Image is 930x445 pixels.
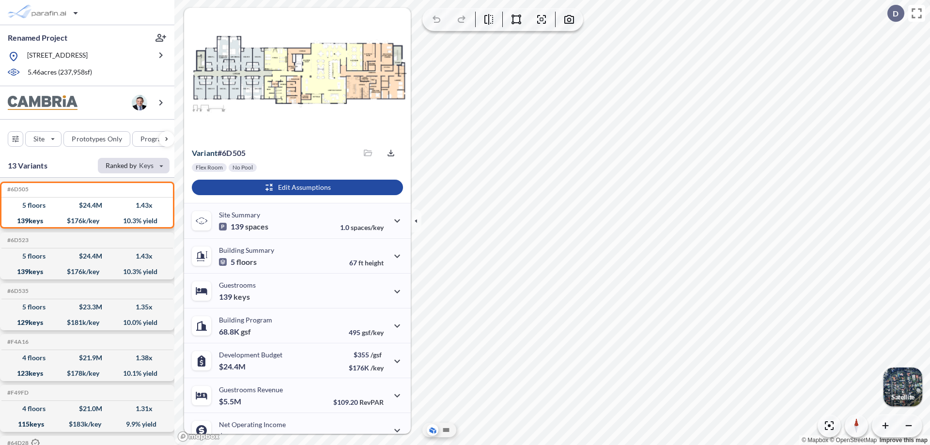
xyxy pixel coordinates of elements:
p: [STREET_ADDRESS] [27,50,88,62]
span: RevPAR [359,398,384,406]
p: Guestrooms Revenue [219,385,283,394]
p: Guestrooms [219,281,256,289]
span: gsf [241,327,251,337]
span: /key [371,364,384,372]
p: $24.4M [219,362,247,371]
h5: Click to copy the code [5,237,29,244]
p: 139 [219,222,268,231]
span: keys [233,292,250,302]
p: Renamed Project [8,32,67,43]
p: Development Budget [219,351,282,359]
p: 45.0% [342,433,384,441]
span: spaces [245,222,268,231]
p: No Pool [232,164,253,171]
p: 67 [349,259,384,267]
p: # 6d505 [192,148,246,158]
span: floors [236,257,257,267]
button: Site [25,131,62,147]
img: BrandImage [8,95,77,110]
p: 5.46 acres ( 237,958 sf) [28,67,92,78]
button: Ranked by Keys [98,158,170,173]
p: Building Program [219,316,272,324]
h5: Click to copy the code [5,338,29,345]
a: Mapbox [802,437,828,444]
span: margin [362,433,384,441]
button: Edit Assumptions [192,180,403,195]
p: 1.0 [340,223,384,231]
button: Site Plan [440,424,452,436]
p: Site Summary [219,211,260,219]
p: 68.8K [219,327,251,337]
p: $5.5M [219,397,243,406]
span: gsf/key [362,328,384,337]
button: Aerial View [427,424,438,436]
a: Improve this map [880,437,928,444]
p: Net Operating Income [219,420,286,429]
p: Program [140,134,168,144]
p: D [893,9,899,18]
p: Satellite [891,393,914,401]
p: 495 [349,328,384,337]
p: 5 [219,257,257,267]
p: $109.20 [333,398,384,406]
p: Building Summary [219,246,274,254]
img: user logo [132,95,147,110]
h5: Click to copy the code [5,389,29,396]
button: Prototypes Only [63,131,130,147]
h5: Click to copy the code [5,186,29,193]
p: $176K [349,364,384,372]
span: ft [358,259,363,267]
p: 13 Variants [8,160,47,171]
a: Mapbox homepage [177,431,220,442]
span: /gsf [371,351,382,359]
span: Variant [192,148,217,157]
button: Program [132,131,185,147]
h5: Click to copy the code [5,288,29,294]
span: spaces/key [351,223,384,231]
p: Prototypes Only [72,134,122,144]
p: 139 [219,292,250,302]
p: $355 [349,351,384,359]
img: Switcher Image [883,368,922,406]
p: Edit Assumptions [278,183,331,192]
p: Site [33,134,45,144]
p: $2.5M [219,431,243,441]
span: height [365,259,384,267]
p: Flex Room [196,164,223,171]
a: OpenStreetMap [830,437,877,444]
button: Switcher ImageSatellite [883,368,922,406]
